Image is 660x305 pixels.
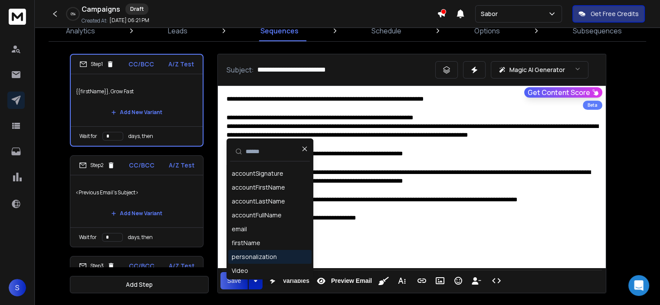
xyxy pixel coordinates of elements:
a: Options [469,20,505,41]
li: Step2CC/BCCA/Z Test<Previous Email's Subject>Add New VariantWait fordays, then [70,155,204,247]
button: Variables [264,272,311,289]
div: Step 3 [79,262,115,270]
button: Insert Image (Ctrl+P) [432,272,448,289]
button: Save [220,272,248,289]
span: Variables [281,277,311,285]
p: Wait for [79,234,97,241]
div: personalization [232,253,277,261]
p: {{firstName}}, Grow Fast [76,79,197,104]
div: Step 1 [79,60,114,68]
span: Preview Email [329,277,374,285]
p: Wait for [79,133,97,140]
button: Get Content Score [524,87,602,98]
div: Step 2 [79,161,115,169]
button: More Text [394,272,410,289]
div: Beta [583,101,602,110]
button: Add Step [70,276,209,293]
a: Analytics [61,20,100,41]
p: CC/BCC [129,262,154,270]
p: [DATE] 06:21 PM [109,17,149,24]
div: firstName [232,239,260,247]
p: CC/BCC [129,161,154,170]
div: Draft [125,3,148,15]
button: Add New Variant [104,205,169,222]
p: Subsequences [573,26,622,36]
a: Leads [163,20,193,41]
a: Schedule [366,20,407,41]
p: Options [474,26,500,36]
button: S [9,279,26,296]
p: A/Z Test [169,262,194,270]
button: Add New Variant [104,104,169,121]
div: accountFullName [232,211,282,220]
div: accountLastName [232,197,285,206]
p: 0 % [71,11,76,16]
div: Open Intercom Messenger [628,275,649,296]
p: Magic AI Generator [509,66,565,74]
div: accountSignature [232,169,283,178]
p: Created At: [82,17,108,24]
button: Insert Link (Ctrl+K) [414,272,430,289]
p: A/Z Test [169,161,194,170]
button: Clean HTML [375,272,392,289]
p: Schedule [371,26,401,36]
p: Leads [168,26,187,36]
p: CC/BCC [128,60,154,69]
p: A/Z Test [168,60,194,69]
p: days, then [128,133,153,140]
button: Get Free Credits [572,5,645,23]
div: email [232,225,247,233]
p: days, then [128,234,153,241]
li: Step1CC/BCCA/Z Test{{firstName}}, Grow FastAdd New VariantWait fordays, then [70,54,204,147]
p: Sequences [260,26,299,36]
a: Subsequences [568,20,627,41]
button: Magic AI Generator [491,61,588,79]
p: <Previous Email's Subject> [76,180,198,205]
button: Code View [488,272,505,289]
div: accountFirstName [232,183,285,192]
p: Get Free Credits [591,10,639,18]
p: Subject: [227,65,254,75]
a: Sequences [255,20,304,41]
p: Analytics [66,26,95,36]
button: Preview Email [313,272,374,289]
div: Video [232,266,248,275]
h1: Campaigns [82,4,120,14]
p: Sabor [481,10,501,18]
